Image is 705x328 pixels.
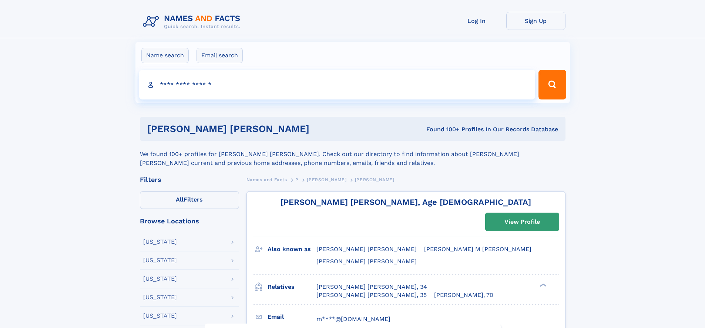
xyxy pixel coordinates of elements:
[140,191,239,209] label: Filters
[316,258,417,265] span: [PERSON_NAME] [PERSON_NAME]
[434,291,493,299] a: [PERSON_NAME], 70
[141,48,189,63] label: Name search
[281,197,531,207] a: [PERSON_NAME] [PERSON_NAME], Age [DEMOGRAPHIC_DATA]
[140,176,239,183] div: Filters
[295,177,299,182] span: P
[316,283,427,291] a: [PERSON_NAME] [PERSON_NAME], 34
[538,70,566,99] button: Search Button
[140,218,239,224] div: Browse Locations
[147,124,368,133] h1: [PERSON_NAME] [PERSON_NAME]
[140,12,246,32] img: Logo Names and Facts
[504,213,540,230] div: View Profile
[307,177,346,182] span: [PERSON_NAME]
[268,311,316,323] h3: Email
[368,125,558,133] div: Found 100+ Profiles In Our Records Database
[268,281,316,293] h3: Relatives
[176,196,184,203] span: All
[139,70,536,99] input: search input
[538,283,547,287] div: ❯
[268,243,316,256] h3: Also known as
[316,291,427,299] a: [PERSON_NAME] [PERSON_NAME], 35
[143,294,177,300] div: [US_STATE]
[143,239,177,245] div: [US_STATE]
[424,246,531,253] span: [PERSON_NAME] M [PERSON_NAME]
[355,177,395,182] span: [PERSON_NAME]
[506,12,565,30] a: Sign Up
[143,276,177,282] div: [US_STATE]
[143,313,177,319] div: [US_STATE]
[486,213,559,231] a: View Profile
[307,175,346,184] a: [PERSON_NAME]
[316,246,417,253] span: [PERSON_NAME] [PERSON_NAME]
[447,12,506,30] a: Log In
[140,141,565,168] div: We found 100+ profiles for [PERSON_NAME] [PERSON_NAME]. Check out our directory to find informati...
[295,175,299,184] a: P
[246,175,287,184] a: Names and Facts
[143,257,177,263] div: [US_STATE]
[197,48,243,63] label: Email search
